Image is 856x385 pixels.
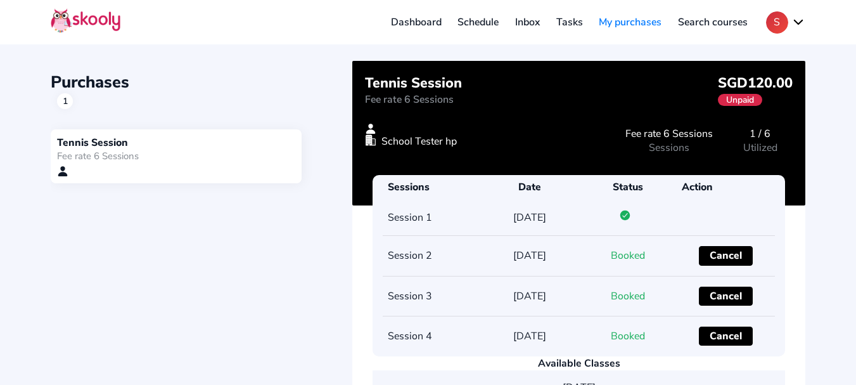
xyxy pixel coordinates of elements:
img: Skooly [51,8,120,33]
div: Fee rate 6 Sessions [365,93,462,107]
div: Session 4 [383,319,481,353]
div: [DATE] [481,238,579,273]
button: Cancel [699,287,753,306]
div: Session 1 [383,200,481,235]
div: Sessions [383,175,481,199]
div: Fee rate 6 Sessions [625,127,713,141]
div: Sessions [625,141,713,155]
div: [DATE] [481,279,579,313]
div: Booked [579,319,677,353]
a: Tasks [548,12,591,32]
div: Action [677,175,775,199]
div: 1 [57,93,73,109]
div: Tennis Session [57,136,295,150]
button: Cancel [699,246,753,265]
button: Cancel [699,327,753,346]
div: School Tester hp [381,134,457,148]
a: Dashboard [383,12,450,32]
div: Tennis Session [365,74,462,107]
div: Session 3 [383,279,481,313]
ion-icon: person [57,166,68,177]
div: Fee rate 6 Sessions [57,150,295,162]
div: [DATE] [481,200,579,235]
a: Schedule [450,12,508,32]
div: Session 2 [383,238,481,273]
ion-icon: business [365,134,376,146]
ion-icon: person [365,123,376,134]
button: Schevron down outline [766,11,805,34]
div: Unpaid [718,94,762,106]
div: [DATE] [481,319,579,353]
div: Utilized [743,141,777,155]
div: Booked [579,238,677,273]
h4: Available Classes [373,356,785,370]
a: My purchases [591,12,670,32]
div: Status [579,175,677,199]
ion-icon: checkmark circle [619,209,631,221]
div: SGD120.00 [718,74,793,107]
a: Search courses [670,12,756,32]
span: Purchases [51,71,129,93]
div: 1 / 6 [743,127,777,141]
div: Booked [579,279,677,313]
div: Date [481,175,579,199]
a: Inbox [507,12,548,32]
